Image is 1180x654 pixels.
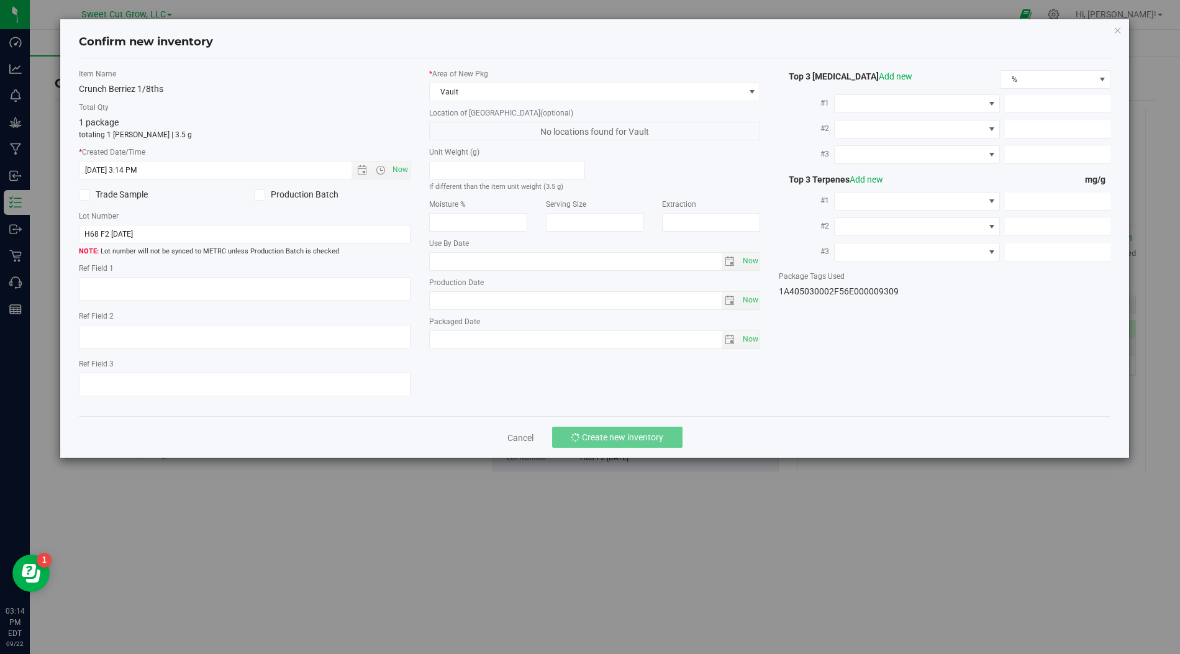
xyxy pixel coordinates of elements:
span: (optional) [540,109,573,117]
span: select [739,253,760,270]
label: Production Batch [254,188,411,201]
div: Crunch Berriez 1/8ths [79,83,411,96]
label: #3 [779,240,834,263]
span: Set Current date [740,330,761,348]
label: #1 [779,189,834,212]
label: Ref Field 3 [79,358,411,370]
label: Production Date [429,277,761,288]
span: Set Current date [740,291,761,309]
span: Vault [430,83,745,101]
span: NO DATA FOUND [834,94,1000,113]
button: Create new inventory [552,427,683,448]
label: Ref Field 2 [79,311,411,322]
label: Lot Number [79,211,411,222]
label: Item Name [79,68,411,79]
span: NO DATA FOUND [834,145,1000,164]
label: #2 [779,215,834,237]
label: #1 [779,92,834,114]
label: #3 [779,143,834,165]
span: Top 3 Terpenes [779,175,883,184]
span: 1 package [79,117,119,127]
div: 1A405030002F56E000009309 [779,285,1110,298]
span: select [722,253,740,270]
span: Top 3 [MEDICAL_DATA] [779,71,912,81]
span: Create new inventory [582,432,663,442]
label: Total Qty [79,102,411,113]
label: Created Date/Time [79,147,411,158]
span: select [722,331,740,348]
span: NO DATA FOUND [834,120,1000,139]
span: NO DATA FOUND [834,217,1000,236]
span: Open the time view [370,165,391,175]
span: No locations found for Vault [429,122,761,140]
label: Trade Sample [79,188,235,201]
a: Add new [850,175,883,184]
iframe: Resource center unread badge [37,553,52,568]
label: Unit Weight (g) [429,147,586,158]
label: Packaged Date [429,316,761,327]
span: select [739,331,760,348]
label: Area of New Pkg [429,68,761,79]
iframe: Resource center [12,555,50,592]
span: Set Current date [389,161,411,179]
span: % [1001,71,1094,88]
a: Cancel [507,432,533,444]
label: Ref Field 1 [79,263,411,274]
span: select [739,292,760,309]
span: Set Current date [740,252,761,270]
label: Location of [GEOGRAPHIC_DATA] [429,107,761,119]
label: Use By Date [429,238,761,249]
a: Add new [879,71,912,81]
span: Lot number will not be synced to METRC unless Production Batch is checked [79,247,411,257]
span: NO DATA FOUND [834,243,1000,261]
span: select [722,292,740,309]
label: Serving Size [546,199,644,210]
span: NO DATA FOUND [834,192,1000,211]
label: Package Tags Used [779,271,1110,282]
h4: Confirm new inventory [79,34,213,50]
p: totaling 1 [PERSON_NAME] | 3.5 g [79,129,411,140]
small: If different than the item unit weight (3.5 g) [429,183,563,191]
span: mg/g [1085,175,1110,184]
label: Extraction [662,199,760,210]
label: #2 [779,117,834,140]
label: Moisture % [429,199,527,210]
span: Open the date view [352,165,373,175]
